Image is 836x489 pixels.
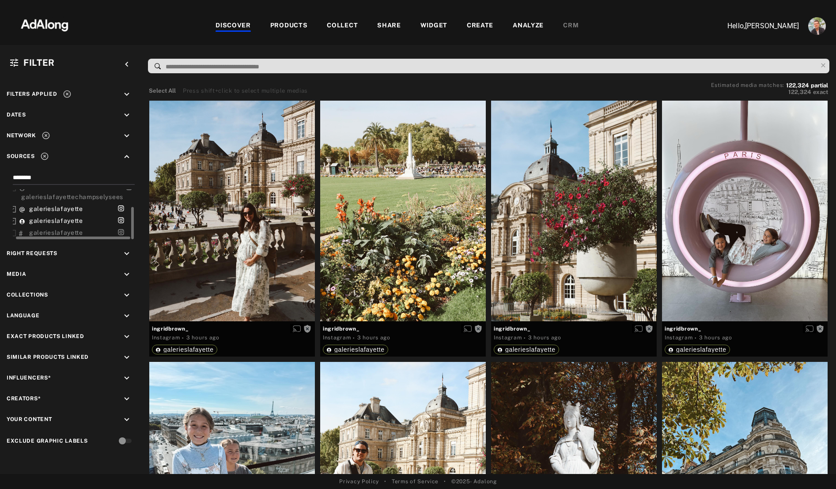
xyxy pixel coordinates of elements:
time: 2025-10-15T03:04:54.000Z [186,335,219,341]
span: Language [7,312,40,319]
span: Network [7,132,36,139]
button: 122,324exact [711,88,828,97]
div: galerieslafayette [326,346,385,353]
button: Enable diffusion on this media [803,324,816,333]
span: Rights not requested [474,325,482,331]
span: 122,324 [786,82,809,89]
button: Enable diffusion on this media [290,324,303,333]
button: Account settings [806,15,828,37]
i: keyboard_arrow_down [122,415,132,425]
button: Enable diffusion on this media [461,324,474,333]
span: Rights not requested [303,325,311,331]
span: galerieslafayette [676,346,726,353]
div: COLLECT [327,21,358,31]
span: Similar Products Linked [7,354,89,360]
span: © 2025 - Adalong [451,478,497,485]
span: Your Content [7,416,52,422]
div: SHARE [377,21,401,31]
img: 63233d7d88ed69de3c212112c67096b6.png [6,11,83,38]
button: 122,324partial [786,83,828,88]
img: ACg8ocLjEk1irI4XXb49MzUGwa4F_C3PpCyg-3CPbiuLEZrYEA=s96-c [808,17,826,35]
i: keyboard_arrow_left [122,60,132,69]
span: Estimated media matches: [711,82,784,88]
div: galerieslafayette [497,346,556,353]
span: galerieslafayettechampselysees [21,193,123,200]
i: keyboard_arrow_down [122,332,132,342]
span: · [182,335,184,342]
span: galerieslafayette [29,205,83,212]
span: • [444,478,446,485]
div: Instagram [665,334,692,342]
span: Collections [7,292,48,298]
div: Instagram [323,334,351,342]
i: keyboard_arrow_up [122,152,132,162]
span: · [524,335,526,342]
i: keyboard_arrow_down [122,270,132,279]
time: 2025-10-15T03:04:54.000Z [528,335,561,341]
div: galerieslafayette [155,346,214,353]
div: WIDGET [420,21,447,31]
span: ingridbrown_ [323,325,483,333]
span: ingridbrown_ [665,325,825,333]
span: 122,324 [788,89,811,95]
span: ingridbrown_ [152,325,312,333]
span: ingridbrown_ [494,325,654,333]
div: Exclude Graphic Labels [7,437,87,445]
span: • [384,478,386,485]
i: keyboard_arrow_down [122,290,132,300]
i: keyboard_arrow_down [122,90,132,99]
time: 2025-10-15T03:04:54.000Z [699,335,732,341]
i: keyboard_arrow_down [122,394,132,404]
span: galerieslafayette [334,346,385,353]
span: Rights not requested [645,325,653,331]
button: Select All [149,87,176,95]
span: Filters applied [7,91,57,97]
div: CRM [563,21,579,31]
i: keyboard_arrow_down [122,373,132,383]
span: Influencers* [7,375,51,381]
div: Press shift+click to select multiple medias [183,87,308,95]
span: Right Requests [7,250,57,256]
span: galerieslafayette [29,229,83,236]
i: keyboard_arrow_down [122,311,132,321]
span: Rights not requested [816,325,824,331]
div: galerieslafayette [668,346,726,353]
span: galerieslafayette [163,346,214,353]
div: Instagram [494,334,522,342]
a: Terms of Service [392,478,439,485]
div: CREATE [467,21,493,31]
iframe: Chat Widget [792,447,836,489]
span: · [695,335,697,342]
div: ANALYZE [513,21,544,31]
a: Privacy Policy [339,478,379,485]
span: Dates [7,112,26,118]
i: keyboard_arrow_down [122,353,132,362]
span: galerieslafayette [29,217,83,224]
span: Media [7,271,26,277]
time: 2025-10-15T03:04:54.000Z [357,335,390,341]
p: Hello, [PERSON_NAME] [711,21,799,31]
div: PRODUCTS [270,21,308,31]
span: galerieslafayette [505,346,556,353]
span: Creators* [7,395,41,402]
div: Instagram [152,334,180,342]
span: Sources [7,153,35,159]
span: Filter [23,57,55,68]
span: Exact Products Linked [7,333,84,339]
button: Enable diffusion on this media [632,324,645,333]
i: keyboard_arrow_down [122,249,132,259]
span: · [353,335,355,342]
i: keyboard_arrow_down [122,131,132,141]
div: DISCOVER [216,21,251,31]
i: keyboard_arrow_down [122,110,132,120]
